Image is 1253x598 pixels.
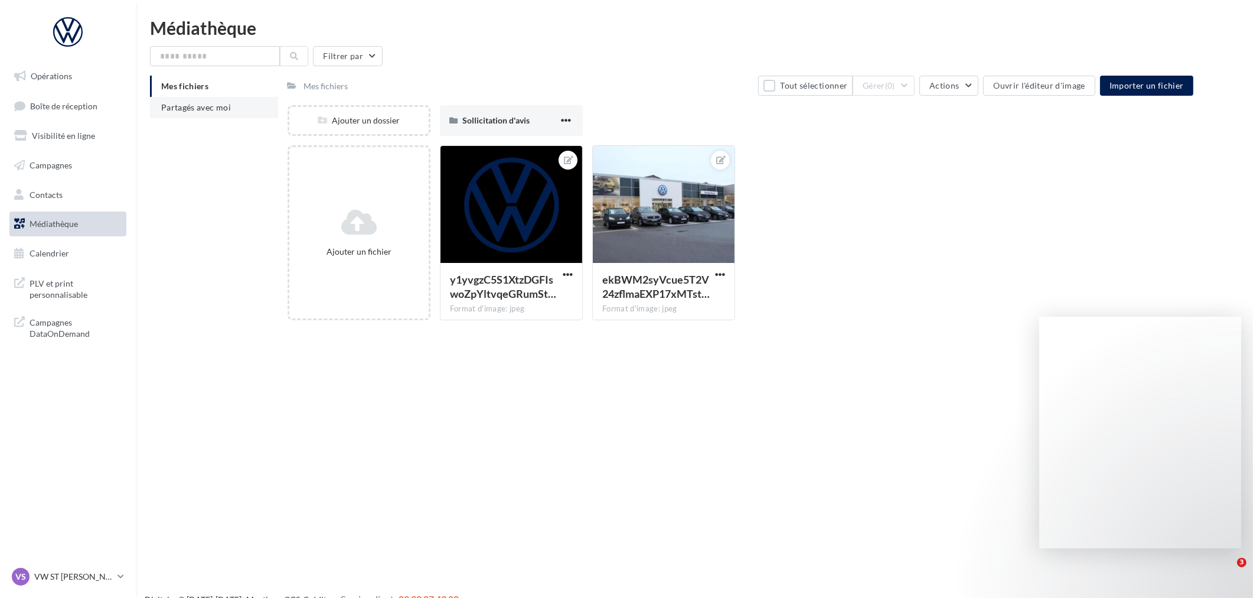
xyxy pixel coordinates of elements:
[1213,558,1241,586] iframe: Intercom live chat
[7,153,129,178] a: Campagnes
[919,76,978,96] button: Actions
[602,273,710,300] span: ekBWM2syVcue5T2V24zflmaEXP17xMTstO7462mLr94X0y8YAQudkkiykRRsZKc781UcYq7GQ8-jZa7H=s0
[32,131,95,141] span: Visibilité en ligne
[450,273,556,300] span: y1yvgzC5S1XtzDGFIswoZpYltvqeGRumStIglBQHVqGZsiypteQVRSOaKwy3eIP4NLhlxMVyD7zPXPYh_Q=s0
[7,93,129,119] a: Boîte de réception
[1110,80,1184,90] span: Importer un fichier
[150,19,1239,37] div: Médiathèque
[161,81,208,91] span: Mes fichiers
[7,310,129,344] a: Campagnes DataOnDemand
[289,115,429,126] div: Ajouter un dossier
[15,571,26,583] span: VS
[30,248,69,258] span: Calendrier
[294,246,424,258] div: Ajouter un fichier
[929,80,959,90] span: Actions
[161,102,231,112] span: Partagés avec moi
[30,189,63,199] span: Contacts
[853,76,915,96] button: Gérer(0)
[602,304,725,314] div: Format d'image: jpeg
[30,100,97,110] span: Boîte de réception
[462,115,530,125] span: Sollicitation d'avis
[9,565,126,588] a: VS VW ST [PERSON_NAME]
[7,183,129,207] a: Contacts
[34,571,113,583] p: VW ST [PERSON_NAME]
[30,275,122,301] span: PLV et print personnalisable
[7,271,129,305] a: PLV et print personnalisable
[7,64,129,89] a: Opérations
[30,314,122,340] span: Campagnes DataOnDemand
[1039,317,1241,548] iframe: Intercom live chat message
[450,304,573,314] div: Format d'image: jpeg
[30,219,78,229] span: Médiathèque
[304,80,348,92] div: Mes fichiers
[7,241,129,266] a: Calendrier
[983,76,1095,96] button: Ouvrir l'éditeur d'image
[30,160,72,170] span: Campagnes
[31,71,72,81] span: Opérations
[313,46,383,66] button: Filtrer par
[1100,76,1193,96] button: Importer un fichier
[7,123,129,148] a: Visibilité en ligne
[885,81,895,90] span: (0)
[7,212,129,236] a: Médiathèque
[1237,558,1247,567] span: 3
[758,76,853,96] button: Tout sélectionner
